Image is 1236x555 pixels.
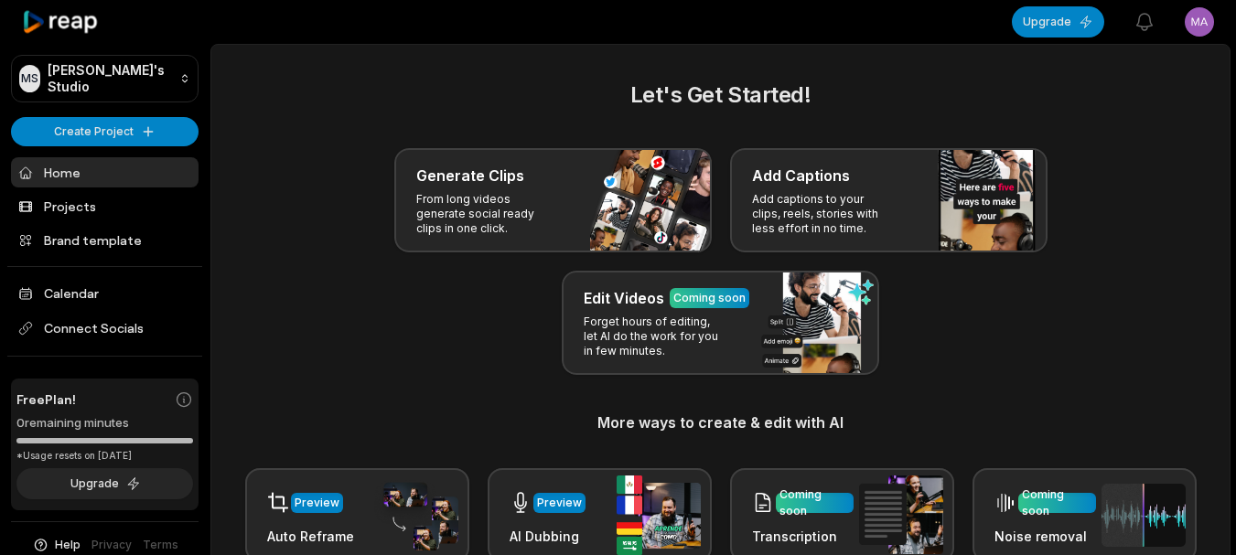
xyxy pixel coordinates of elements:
[1022,486,1092,519] div: Coming soon
[55,537,81,553] span: Help
[994,527,1096,546] h3: Noise removal
[584,287,664,309] h3: Edit Videos
[673,290,746,306] div: Coming soon
[11,312,199,345] span: Connect Socials
[11,191,199,221] a: Projects
[374,480,458,551] img: auto_reframe.png
[143,537,178,553] a: Terms
[91,537,132,553] a: Privacy
[16,449,193,463] div: *Usage resets on [DATE]
[1102,484,1186,547] img: noise_removal.png
[16,468,193,499] button: Upgrade
[233,411,1208,433] h3: More ways to create & edit with AI
[295,495,339,511] div: Preview
[19,65,40,92] div: MS
[617,475,701,555] img: ai_dubbing.png
[416,192,558,236] p: From long videos generate social ready clips in one click.
[752,165,850,187] h3: Add Captions
[537,495,582,511] div: Preview
[11,278,199,308] a: Calendar
[233,79,1208,112] h2: Let's Get Started!
[584,315,725,358] p: Forget hours of editing, let AI do the work for you in few minutes.
[48,62,172,95] p: [PERSON_NAME]'s Studio
[267,527,354,546] h3: Auto Reframe
[32,537,81,553] button: Help
[416,165,524,187] h3: Generate Clips
[11,117,199,146] button: Create Project
[752,192,894,236] p: Add captions to your clips, reels, stories with less effort in no time.
[510,527,586,546] h3: AI Dubbing
[16,414,193,432] div: 0 remaining minutes
[859,475,943,554] img: transcription.png
[11,157,199,187] a: Home
[11,225,199,255] a: Brand template
[16,390,76,409] span: Free Plan!
[779,486,850,519] div: Coming soon
[752,527,854,546] h3: Transcription
[1012,6,1104,37] button: Upgrade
